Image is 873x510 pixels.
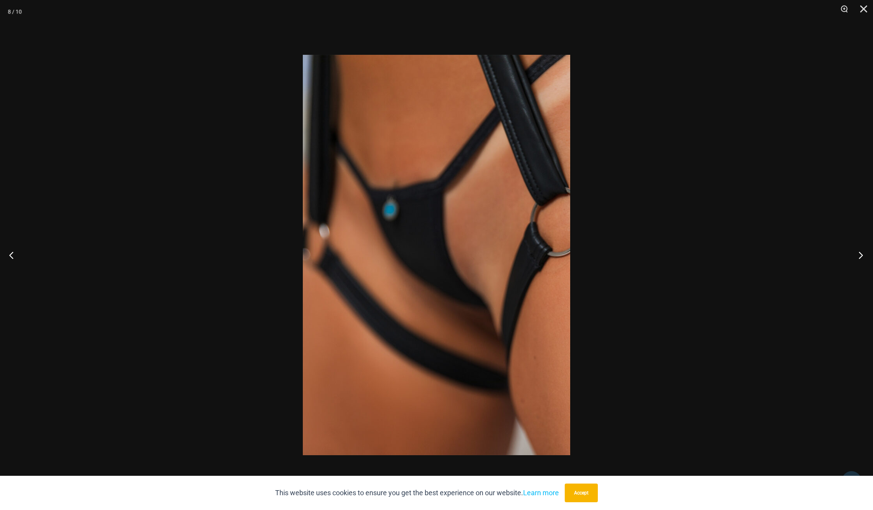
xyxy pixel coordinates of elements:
p: This website uses cookies to ensure you get the best experience on our website. [275,487,559,499]
button: Accept [565,484,598,502]
div: 8 / 10 [8,6,22,17]
button: Next [844,236,873,274]
a: Learn more [523,489,559,497]
img: Truth or Dare Black 1905 Bodysuit 611 Micro 10 [303,55,570,455]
